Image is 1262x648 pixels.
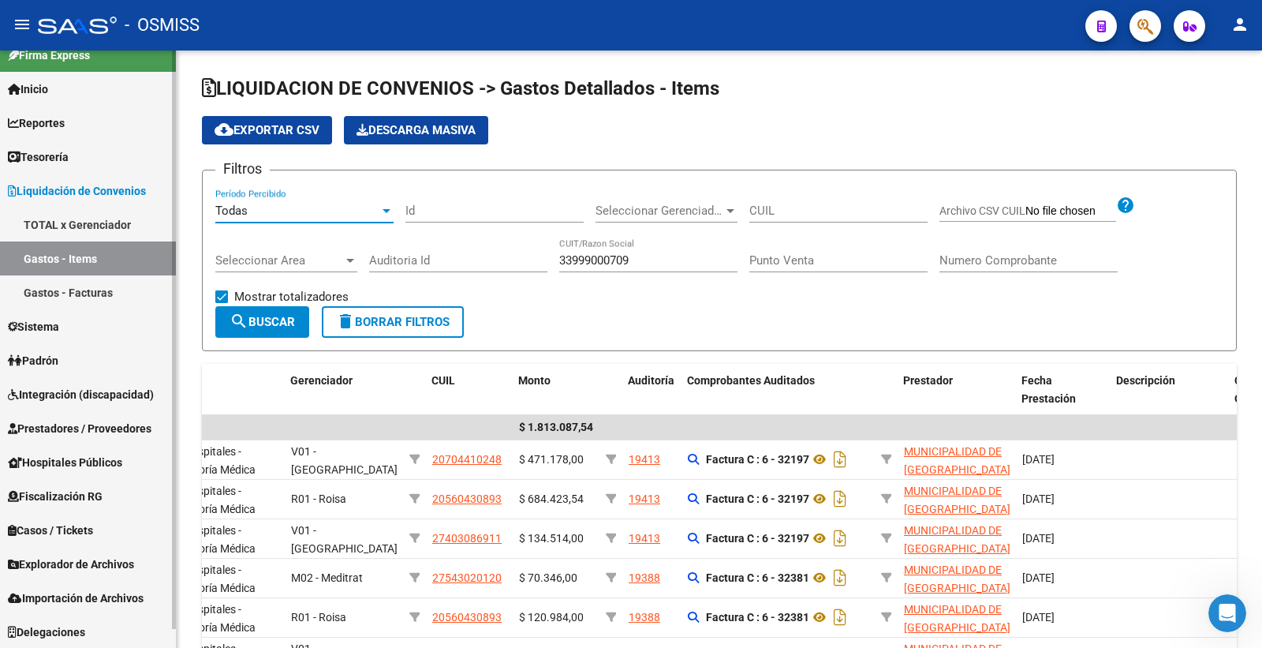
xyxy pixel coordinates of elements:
[432,532,502,545] span: 27403086911
[519,611,584,624] span: $ 120.984,00
[290,374,353,387] span: Gerenciador
[1022,532,1055,545] span: [DATE]
[519,493,584,505] span: $ 684.423,54
[322,306,464,338] button: Borrar Filtros
[13,15,32,34] mat-icon: menu
[291,524,398,555] span: V01 - [GEOGRAPHIC_DATA]
[234,287,349,306] span: Mostrar totalizadores
[1025,204,1116,219] input: Archivo CSV CUIL
[8,47,90,64] span: Firma Express
[1230,15,1249,34] mat-icon: person
[8,556,134,573] span: Explorador de Archivos
[336,312,355,331] mat-icon: delete
[8,81,48,98] span: Inicio
[519,571,577,584] span: $ 70.346,00
[830,526,850,551] i: Descargar documento
[706,493,809,505] strong: Factura C : 6 - 32197
[1110,364,1228,416] datatable-header-cell: Descripción
[8,624,85,641] span: Delegaciones
[1208,594,1246,632] iframe: Intercom live chat
[8,352,58,369] span: Padrón
[1022,453,1055,466] span: [DATE]
[1116,196,1135,215] mat-icon: help
[830,565,850,590] i: Descargar documento
[215,123,319,137] span: Exportar CSV
[904,601,1010,634] div: (33999000709)
[425,364,512,416] datatable-header-cell: CUIL
[166,364,284,416] datatable-header-cell: Area
[8,420,151,437] span: Prestadores / Proveedores
[681,364,874,416] datatable-header-cell: Comprobantes Auditados
[8,318,59,335] span: Sistema
[230,315,295,329] span: Buscar
[8,148,69,166] span: Tesorería
[230,312,248,331] mat-icon: search
[215,158,270,180] h3: Filtros
[1116,374,1175,387] span: Descripción
[173,564,256,594] span: Hospitales - Auditoría Médica
[215,120,233,139] mat-icon: cloud_download
[291,611,346,624] span: R01 - Roisa
[1021,374,1076,405] span: Fecha Prestación
[519,453,584,466] span: $ 471.178,00
[431,374,455,387] span: CUIL
[897,364,1015,416] datatable-header-cell: Prestador
[512,364,599,416] datatable-header-cell: Monto
[629,451,660,469] div: 19413
[215,253,343,268] span: Seleccionar Area
[173,603,256,634] span: Hospitales - Auditoría Médica
[432,493,502,505] span: 20560430893
[8,454,122,471] span: Hospitales Públicos
[904,443,1010,476] div: (33999000709)
[596,204,723,218] span: Seleccionar Gerenciador
[904,564,1010,612] span: MUNICIPALIDAD DE [GEOGRAPHIC_DATA][PERSON_NAME]
[344,116,488,144] app-download-masive: Descarga masiva de comprobantes (adjuntos)
[904,445,1010,494] span: MUNICIPALIDAD DE [GEOGRAPHIC_DATA][PERSON_NAME]
[904,561,1010,594] div: (33999000709)
[519,421,593,433] span: $ 1.813.087,54
[622,364,681,416] datatable-header-cell: Auditoría
[8,590,144,607] span: Importación de Archivos
[432,453,502,466] span: 20704410248
[830,447,850,472] i: Descargar documento
[628,374,674,387] span: Auditoría
[336,315,450,329] span: Borrar Filtros
[706,611,809,624] strong: Factura C : 6 - 32381
[432,611,502,624] span: 20560430893
[1022,611,1055,624] span: [DATE]
[629,530,660,548] div: 19413
[904,485,1010,534] span: MUNICIPALIDAD DE [GEOGRAPHIC_DATA][PERSON_NAME]
[291,571,363,584] span: M02 - Meditrat
[8,488,103,505] span: Fiscalización RG
[8,114,65,132] span: Reportes
[344,116,488,144] button: Descarga Masiva
[939,204,1025,217] span: Archivo CSV CUIL
[830,605,850,630] i: Descargar documento
[629,609,660,627] div: 19388
[432,571,502,584] span: 27543020120
[904,482,1010,515] div: (33999000709)
[291,493,346,505] span: R01 - Roisa
[173,445,256,476] span: Hospitales - Auditoría Médica
[904,524,1010,573] span: MUNICIPALIDAD DE [GEOGRAPHIC_DATA][PERSON_NAME]
[1015,364,1110,416] datatable-header-cell: Fecha Prestación
[629,490,660,508] div: 19413
[291,445,398,476] span: V01 - [GEOGRAPHIC_DATA]
[1022,493,1055,505] span: [DATE]
[903,374,953,387] span: Prestador
[202,116,332,144] button: Exportar CSV
[706,453,809,466] strong: Factura C : 6 - 32197
[904,522,1010,555] div: (33999000709)
[215,204,248,218] span: Todas
[518,374,551,387] span: Monto
[1022,571,1055,584] span: [DATE]
[284,364,402,416] datatable-header-cell: Gerenciador
[8,522,93,539] span: Casos / Tickets
[8,386,154,403] span: Integración (discapacidad)
[215,306,309,338] button: Buscar
[173,485,256,515] span: Hospitales - Auditoría Médica
[706,571,809,584] strong: Factura C : 6 - 32381
[830,486,850,511] i: Descargar documento
[202,77,719,99] span: LIQUIDACION DE CONVENIOS -> Gastos Detallados - Items
[8,182,146,200] span: Liquidación de Convenios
